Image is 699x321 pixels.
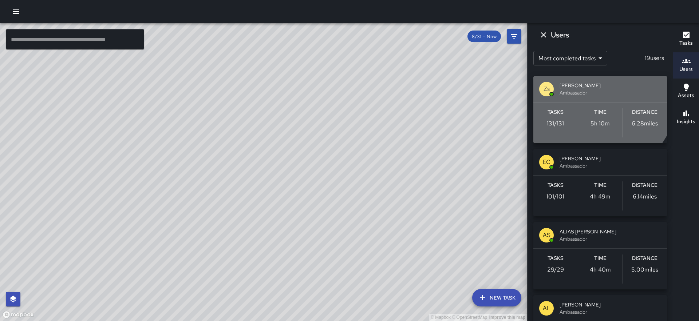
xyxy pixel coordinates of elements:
[543,304,550,313] p: AL
[560,235,661,242] span: Ambassador
[533,149,667,216] button: EC[PERSON_NAME]AmbassadorTasks101/101Time4h 49mDistance6.14miles
[590,192,611,201] p: 4h 49m
[560,301,661,308] span: [PERSON_NAME]
[591,119,610,128] p: 5h 10m
[547,119,564,128] p: 131 / 131
[548,181,564,189] h6: Tasks
[533,76,667,143] button: Zs[PERSON_NAME]AmbassadorTasks131/131Time5h 10mDistance6.28miles
[544,85,550,93] p: Zs
[560,308,661,316] span: Ambassador
[533,222,667,289] button: ASALIAS [PERSON_NAME]AmbassadorTasks29/29Time4h 40mDistance5.00miles
[548,108,564,116] h6: Tasks
[679,65,693,73] h6: Users
[546,192,564,201] p: 101 / 101
[467,33,501,40] span: 8/31 — Now
[633,192,657,201] p: 6.14 miles
[560,89,661,96] span: Ambassador
[631,265,658,274] p: 5.00 miles
[560,155,661,162] span: [PERSON_NAME]
[548,254,564,262] h6: Tasks
[560,162,661,169] span: Ambassador
[533,51,607,65] div: Most completed tasks
[678,92,694,100] h6: Assets
[543,158,550,166] p: EC
[543,231,550,240] p: AS
[472,289,521,306] button: New Task
[677,118,695,126] h6: Insights
[560,228,661,235] span: ALIAS [PERSON_NAME]
[547,265,564,274] p: 29 / 29
[590,265,611,274] p: 4h 40m
[673,105,699,131] button: Insights
[594,181,607,189] h6: Time
[673,79,699,105] button: Assets
[673,26,699,52] button: Tasks
[594,108,607,116] h6: Time
[679,39,693,47] h6: Tasks
[632,119,658,128] p: 6.28 miles
[560,82,661,89] span: [PERSON_NAME]
[673,52,699,79] button: Users
[632,108,657,116] h6: Distance
[632,254,657,262] h6: Distance
[536,28,551,42] button: Dismiss
[551,29,569,41] h6: Users
[642,54,667,63] p: 19 users
[594,254,607,262] h6: Time
[632,181,657,189] h6: Distance
[507,29,521,44] button: Filters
